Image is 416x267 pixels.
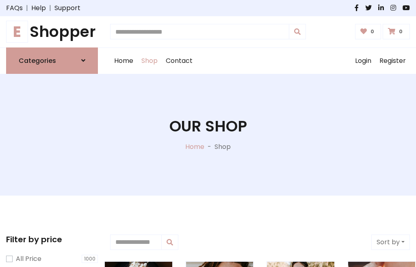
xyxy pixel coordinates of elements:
[375,48,410,74] a: Register
[185,142,204,151] a: Home
[31,3,46,13] a: Help
[214,142,231,152] p: Shop
[6,47,98,74] a: Categories
[6,23,98,41] h1: Shopper
[82,255,98,263] span: 1000
[368,28,376,35] span: 0
[137,48,162,74] a: Shop
[371,235,410,250] button: Sort by
[355,24,381,39] a: 0
[23,3,31,13] span: |
[6,235,98,244] h5: Filter by price
[6,21,28,43] span: E
[6,3,23,13] a: FAQs
[19,57,56,65] h6: Categories
[162,48,197,74] a: Contact
[16,254,41,264] label: All Price
[204,142,214,152] p: -
[383,24,410,39] a: 0
[110,48,137,74] a: Home
[6,23,98,41] a: EShopper
[351,48,375,74] a: Login
[54,3,80,13] a: Support
[46,3,54,13] span: |
[169,117,247,136] h1: Our Shop
[397,28,405,35] span: 0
